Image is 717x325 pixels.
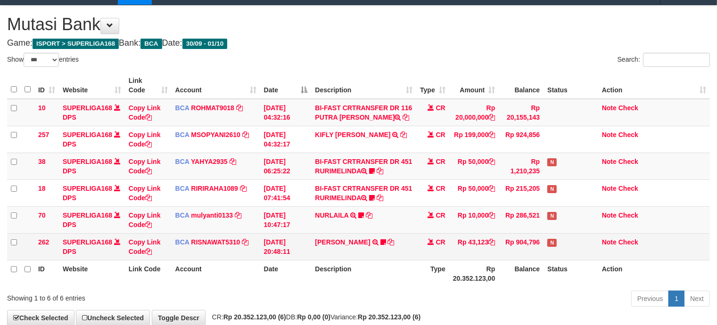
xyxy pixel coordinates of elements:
[260,72,312,99] th: Date: activate to sort column descending
[436,185,445,192] span: CR
[59,153,125,179] td: DPS
[436,211,445,219] span: CR
[7,53,79,67] label: Show entries
[449,99,499,126] td: Rp 20,000,000
[38,185,46,192] span: 18
[63,131,112,138] a: SUPERLIGA168
[260,126,312,153] td: [DATE] 04:32:17
[191,185,238,192] a: RIRIRAHA1089
[182,39,228,49] span: 30/09 - 01/10
[230,158,236,165] a: Copy YAHYA2935 to clipboard
[602,211,617,219] a: Note
[499,72,544,99] th: Balance
[499,126,544,153] td: Rp 924,856
[311,260,416,287] th: Description
[311,72,416,99] th: Description: activate to sort column ascending
[488,238,495,246] a: Copy Rp 43,123 to clipboard
[499,99,544,126] td: Rp 20,155,143
[260,260,312,287] th: Date
[297,313,330,321] strong: Rp 0,00 (0)
[449,206,499,233] td: Rp 10,000
[416,72,449,99] th: Type: activate to sort column ascending
[175,185,190,192] span: BCA
[38,104,46,112] span: 10
[449,233,499,260] td: Rp 43,123
[377,194,383,202] a: Copy BI-FAST CRTRANSFER DR 451 RURIMELINDA to clipboard
[223,313,286,321] strong: Rp 20.352.123,00 (6)
[24,53,59,67] select: Showentries
[38,158,46,165] span: 38
[449,179,499,206] td: Rp 50,000
[175,158,190,165] span: BCA
[242,238,248,246] a: Copy RISNAWAT5310 to clipboard
[59,206,125,233] td: DPS
[499,206,544,233] td: Rp 286,521
[631,291,669,307] a: Previous
[598,72,710,99] th: Action: activate to sort column ascending
[449,153,499,179] td: Rp 50,000
[7,39,710,48] h4: Game: Bank: Date:
[59,233,125,260] td: DPS
[315,131,390,138] a: KIFLY [PERSON_NAME]
[547,158,557,166] span: Has Note
[488,211,495,219] a: Copy Rp 10,000 to clipboard
[63,211,112,219] a: SUPERLIGA168
[191,211,233,219] a: mulyanti0133
[643,53,710,67] input: Search:
[129,158,161,175] a: Copy Link Code
[191,131,240,138] a: MSOPYANI2610
[366,211,372,219] a: Copy NURLAILA to clipboard
[311,153,416,179] td: BI-FAST CRTRANSFER DR 451 RURIMELINDA
[547,185,557,193] span: Has Note
[59,179,125,206] td: DPS
[499,260,544,287] th: Balance
[618,104,638,112] a: Check
[311,99,416,126] td: BI-FAST CRTRANSFER DR 116 PUTRA [PERSON_NAME]
[544,72,598,99] th: Status
[140,39,162,49] span: BCA
[191,158,228,165] a: YAHYA2935
[449,72,499,99] th: Amount: activate to sort column ascending
[684,291,710,307] a: Next
[129,211,161,228] a: Copy Link Code
[7,290,292,303] div: Showing 1 to 6 of 6 entries
[602,185,617,192] a: Note
[240,185,247,192] a: Copy RIRIRAHA1089 to clipboard
[602,131,617,138] a: Note
[63,104,112,112] a: SUPERLIGA168
[38,211,46,219] span: 70
[59,72,125,99] th: Website: activate to sort column ascending
[618,158,638,165] a: Check
[618,238,638,246] a: Check
[125,260,172,287] th: Link Code
[63,238,112,246] a: SUPERLIGA168
[260,233,312,260] td: [DATE] 20:48:11
[602,104,617,112] a: Note
[175,238,190,246] span: BCA
[172,260,260,287] th: Account
[388,238,395,246] a: Copy YOSI EFENDI to clipboard
[175,104,190,112] span: BCA
[34,260,59,287] th: ID
[34,72,59,99] th: ID: activate to sort column ascending
[129,238,161,255] a: Copy Link Code
[235,211,241,219] a: Copy mulyanti0133 to clipboard
[63,185,112,192] a: SUPERLIGA168
[242,131,249,138] a: Copy MSOPYANI2610 to clipboard
[400,131,407,138] a: Copy KIFLY MARCO HOWAN to clipboard
[260,179,312,206] td: [DATE] 07:41:54
[191,238,240,246] a: RISNAWAT5310
[436,104,445,112] span: CR
[59,126,125,153] td: DPS
[488,131,495,138] a: Copy Rp 199,000 to clipboard
[236,104,243,112] a: Copy ROHMAT9018 to clipboard
[311,179,416,206] td: BI-FAST CRTRANSFER DR 451 RURIMELINDA
[403,114,409,121] a: Copy BI-FAST CRTRANSFER DR 116 PUTRA KURNIAWAN to clipboard
[377,167,383,175] a: Copy BI-FAST CRTRANSFER DR 451 RURIMELINDA to clipboard
[488,158,495,165] a: Copy Rp 50,000 to clipboard
[436,158,445,165] span: CR
[129,185,161,202] a: Copy Link Code
[7,15,710,34] h1: Mutasi Bank
[618,185,638,192] a: Check
[602,158,617,165] a: Note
